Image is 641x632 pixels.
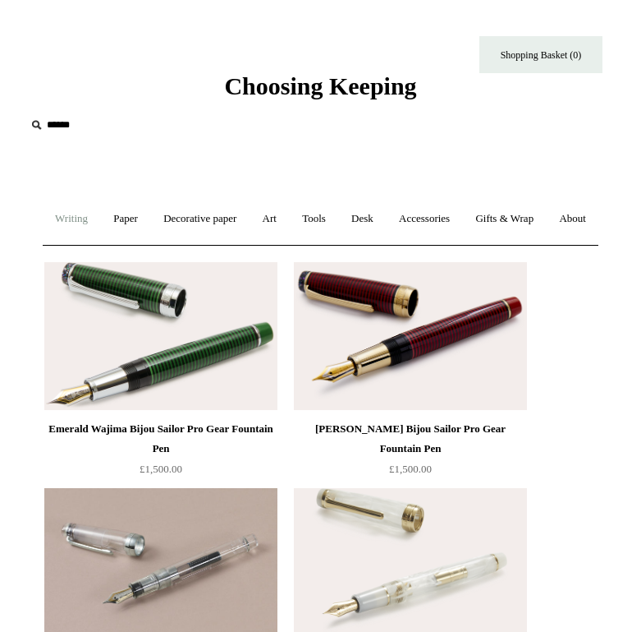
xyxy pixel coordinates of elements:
[291,197,337,241] a: Tools
[547,197,598,241] a: About
[389,463,432,475] span: £1,500.00
[44,262,277,410] img: Emerald Wajima Bijou Sailor Pro Gear Fountain Pen
[102,197,149,241] a: Paper
[43,197,99,241] a: Writing
[48,419,273,459] div: Emerald Wajima Bijou Sailor Pro Gear Fountain Pen
[251,197,288,241] a: Art
[298,419,523,459] div: [PERSON_NAME] Bijou Sailor Pro Gear Fountain Pen
[44,262,277,410] a: Emerald Wajima Bijou Sailor Pro Gear Fountain Pen Emerald Wajima Bijou Sailor Pro Gear Fountain Pen
[294,262,527,410] img: Ruby Wajima Bijou Sailor Pro Gear Fountain Pen
[464,197,545,241] a: Gifts & Wrap
[294,262,527,410] a: Ruby Wajima Bijou Sailor Pro Gear Fountain Pen Ruby Wajima Bijou Sailor Pro Gear Fountain Pen
[224,72,416,99] span: Choosing Keeping
[152,197,248,241] a: Decorative paper
[387,197,461,241] a: Accessories
[479,36,602,73] a: Shopping Basket (0)
[44,419,277,487] a: Emerald Wajima Bijou Sailor Pro Gear Fountain Pen £1,500.00
[140,463,182,475] span: £1,500.00
[224,85,416,97] a: Choosing Keeping
[340,197,385,241] a: Desk
[294,419,527,487] a: [PERSON_NAME] Bijou Sailor Pro Gear Fountain Pen £1,500.00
